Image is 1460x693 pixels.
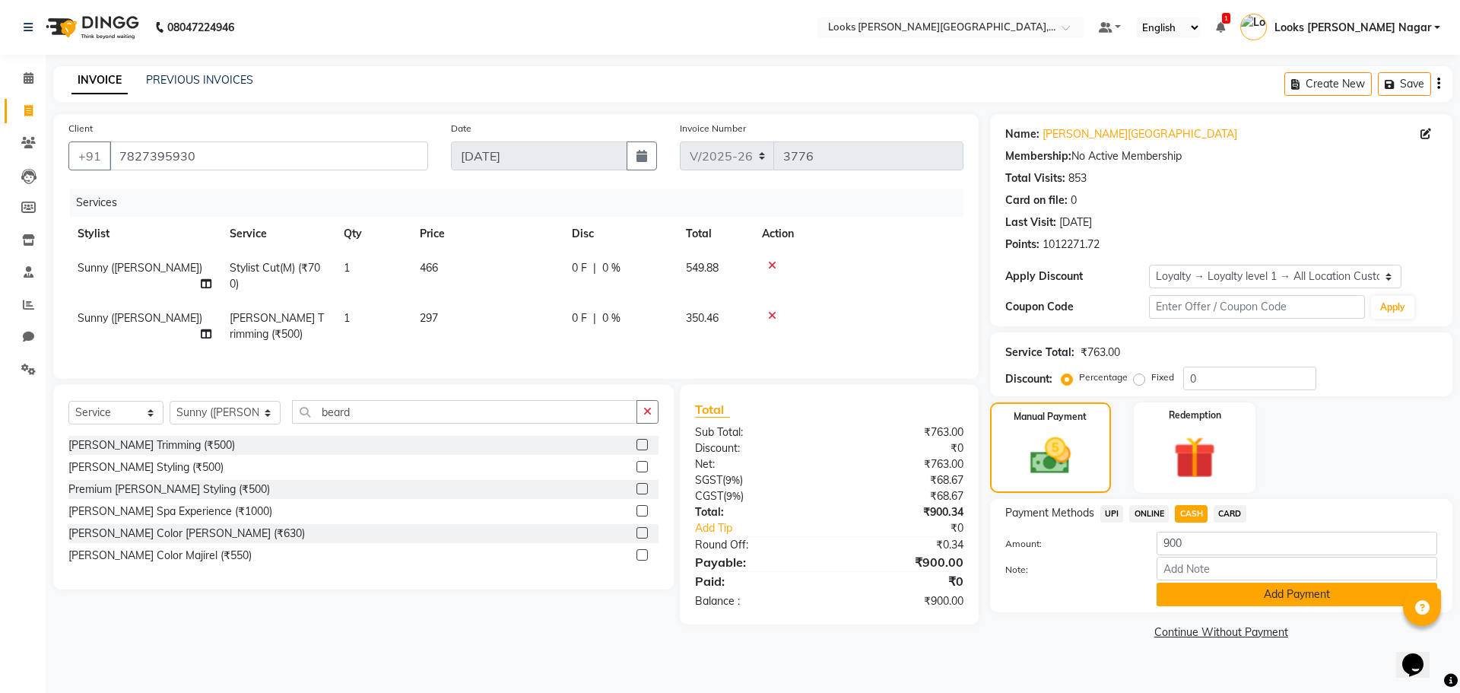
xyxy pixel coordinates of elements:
[292,400,637,424] input: Search or Scan
[167,6,234,49] b: 08047224946
[994,537,1145,551] label: Amount:
[1151,370,1174,384] label: Fixed
[1043,126,1237,142] a: [PERSON_NAME][GEOGRAPHIC_DATA]
[68,437,235,453] div: [PERSON_NAME] Trimming (₹500)
[680,122,746,135] label: Invoice Number
[1160,431,1229,484] img: _gift.svg
[829,504,974,520] div: ₹900.34
[344,311,350,325] span: 1
[1079,370,1128,384] label: Percentage
[602,310,620,326] span: 0 %
[1378,72,1431,96] button: Save
[221,217,335,251] th: Service
[68,217,221,251] th: Stylist
[684,593,829,609] div: Balance :
[695,489,723,503] span: CGST
[68,548,252,564] div: [PERSON_NAME] Color Majirel (₹550)
[68,504,272,520] div: [PERSON_NAME] Spa Experience (₹1000)
[335,217,411,251] th: Qty
[1274,20,1431,36] span: Looks [PERSON_NAME] Nagar
[853,520,974,536] div: ₹0
[677,217,753,251] th: Total
[829,593,974,609] div: ₹900.00
[1005,299,1149,315] div: Coupon Code
[1005,215,1056,230] div: Last Visit:
[695,473,722,487] span: SGST
[602,260,620,276] span: 0 %
[829,572,974,590] div: ₹0
[1005,170,1065,186] div: Total Visits:
[1005,148,1437,164] div: No Active Membership
[68,459,224,475] div: [PERSON_NAME] Styling (₹500)
[725,474,740,486] span: 9%
[344,261,350,275] span: 1
[146,73,253,87] a: PREVIOUS INVOICES
[994,563,1145,577] label: Note:
[1175,505,1208,523] span: CASH
[78,311,202,325] span: Sunny ([PERSON_NAME])
[1071,192,1077,208] div: 0
[684,572,829,590] div: Paid:
[1005,192,1068,208] div: Card on file:
[684,440,829,456] div: Discount:
[726,490,741,502] span: 9%
[68,141,111,170] button: +91
[1014,410,1087,424] label: Manual Payment
[993,625,1449,641] a: Continue Without Payment
[1157,557,1437,580] input: Add Note
[829,456,974,472] div: ₹763.00
[230,261,320,291] span: Stylist Cut(M) (₹700)
[1284,72,1372,96] button: Create New
[1068,170,1087,186] div: 853
[68,526,305,542] div: [PERSON_NAME] Color [PERSON_NAME] (₹630)
[1149,295,1365,319] input: Enter Offer / Coupon Code
[684,424,829,440] div: Sub Total:
[71,67,128,94] a: INVOICE
[686,311,719,325] span: 350.46
[829,472,974,488] div: ₹68.67
[420,261,438,275] span: 466
[684,488,829,504] div: ( )
[1005,371,1052,387] div: Discount:
[1005,126,1039,142] div: Name:
[829,440,974,456] div: ₹0
[1005,148,1071,164] div: Membership:
[1017,433,1084,479] img: _cash.svg
[1371,296,1414,319] button: Apply
[1169,408,1221,422] label: Redemption
[593,260,596,276] span: |
[1043,237,1100,253] div: 1012271.72
[70,189,975,217] div: Services
[1240,14,1267,40] img: Looks Kamla Nagar
[1081,345,1120,361] div: ₹763.00
[572,310,587,326] span: 0 F
[420,311,438,325] span: 297
[684,504,829,520] div: Total:
[1005,269,1149,285] div: Apply Discount
[829,424,974,440] div: ₹763.00
[1396,632,1445,678] iframe: chat widget
[39,6,143,49] img: logo
[686,261,719,275] span: 549.88
[572,260,587,276] span: 0 F
[1005,505,1094,521] span: Payment Methods
[78,261,202,275] span: Sunny ([PERSON_NAME])
[593,310,596,326] span: |
[230,311,324,341] span: [PERSON_NAME] Trimming (₹500)
[1214,505,1246,523] span: CARD
[1157,532,1437,555] input: Amount
[753,217,963,251] th: Action
[68,122,93,135] label: Client
[1129,505,1169,523] span: ONLINE
[829,553,974,571] div: ₹900.00
[684,537,829,553] div: Round Off:
[829,537,974,553] div: ₹0.34
[1157,583,1437,606] button: Add Payment
[829,488,974,504] div: ₹68.67
[1005,345,1074,361] div: Service Total:
[68,482,270,497] div: Premium [PERSON_NAME] Styling (₹500)
[109,141,428,170] input: Search by Name/Mobile/Email/Code
[684,553,829,571] div: Payable:
[684,472,829,488] div: ( )
[411,217,563,251] th: Price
